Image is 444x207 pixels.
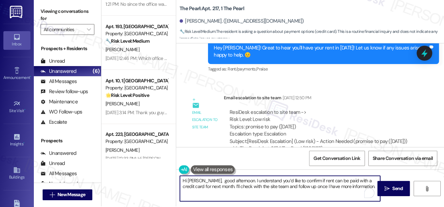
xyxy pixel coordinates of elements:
div: Maintenance [41,98,78,105]
div: Email escalation to site team [192,109,218,131]
span: Share Conversation via email [373,155,433,162]
button: Send [377,181,410,196]
div: 1:21 PM: No since the office was closed over the weekend [106,1,217,7]
span: [PERSON_NAME] [106,101,139,107]
i:  [50,192,55,198]
div: [DATE] 12:46 PM: Which office do I stop by? [106,55,190,61]
div: All Messages [41,170,77,177]
label: Viewing conversations for [41,6,94,24]
div: Apt. 10, 1 [GEOGRAPHIC_DATA] [106,77,168,84]
div: Prospects [34,137,101,144]
div: Property: [GEOGRAPHIC_DATA] [106,84,168,91]
div: Unread [41,160,65,167]
button: Get Conversation Link [309,151,365,166]
div: New Inbounds [41,180,80,187]
div: Review follow-ups [41,88,88,95]
div: WO Follow-ups [41,108,82,116]
span: Get Conversation Link [313,155,360,162]
div: Escalate [41,119,67,126]
b: The Pearl: Apt. 217, 1 The Pearl [180,5,244,12]
div: [DATE] 3:14 PM: Thank you guys for being so kind! [106,109,201,116]
div: Email escalation to site team [224,94,417,104]
div: Subject: [ResiDesk Escalation] (Low risk) - Action Needed (promise to pay ([DATE])) with The Pear... [230,138,412,152]
textarea: To enrich screen reader interactions, please activate Accessibility in Grammarly extension settings [180,176,380,201]
button: New Message [43,189,93,200]
a: Inbox [3,31,30,49]
span: : The resident is asking a question about payment options (credit card). This is a routine financ... [180,28,444,43]
span: • [30,74,31,79]
div: [PERSON_NAME]. ([EMAIL_ADDRESS][DOMAIN_NAME]) [180,18,304,25]
div: [DATE] 12:50 PM [281,94,311,101]
div: Property: [GEOGRAPHIC_DATA] [106,138,168,145]
div: Hey [PERSON_NAME]! Great to hear you'll have your rent in [DATE]! Let us know if any issues arise... [214,44,428,59]
span: Send [392,185,403,192]
button: Share Conversation via email [368,151,437,166]
span: New Message [57,191,85,198]
input: All communities [44,24,84,35]
span: [PERSON_NAME] [106,147,139,153]
div: (6) [91,66,101,77]
span: Praise [256,66,267,72]
span: • [23,141,24,145]
div: Unanswered [41,68,76,75]
div: ResiDesk escalation to site team -> Risk Level: Low risk Topics: promise to pay ([DATE]) Escalati... [230,109,412,138]
i:  [384,186,390,191]
a: Site Visit • [3,98,30,116]
i:  [424,186,429,191]
div: Prospects + Residents [34,45,101,52]
i:  [87,27,91,32]
div: All Messages [41,78,77,85]
strong: 🔧 Risk Level: Medium [106,38,149,44]
span: [PERSON_NAME] [106,46,139,53]
div: Apt. 223, [GEOGRAPHIC_DATA] [106,131,168,138]
span: • [24,107,25,112]
div: Unanswered [41,150,76,157]
div: Apt. 193, [GEOGRAPHIC_DATA] [106,23,168,30]
div: Property: [GEOGRAPHIC_DATA] [106,30,168,37]
span: Rent/payments , [228,66,256,72]
strong: 🔧 Risk Level: Medium [180,29,215,34]
a: Buildings [3,164,30,183]
a: Insights • [3,131,30,149]
div: Unread [41,58,65,65]
div: Tagged as: [208,64,439,74]
strong: 🌟 Risk Level: Positive [106,92,149,98]
img: ResiDesk Logo [10,6,24,18]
